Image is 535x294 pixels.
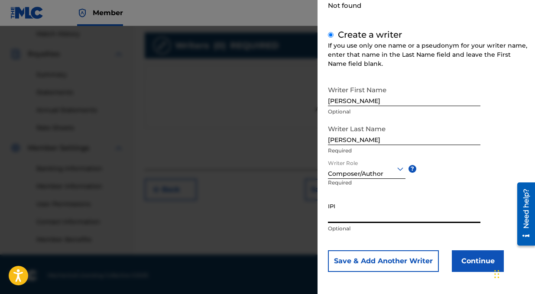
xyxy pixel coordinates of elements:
[328,41,529,68] div: If you use only one name or a pseudonym for your writer name, enter that name in the Last Name fi...
[494,261,499,287] div: Drag
[10,6,44,19] img: MLC Logo
[328,147,480,155] p: Required
[338,29,402,40] label: Create a writer
[511,179,535,249] iframe: Resource Center
[328,225,480,233] p: Optional
[328,179,357,198] p: Required
[492,252,535,294] iframe: Chat Widget
[77,8,88,18] img: Top Rightsholder
[409,165,416,173] span: ?
[328,108,480,116] p: Optional
[93,8,123,18] span: Member
[452,250,504,272] button: Continue
[328,250,439,272] button: Save & Add Another Writer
